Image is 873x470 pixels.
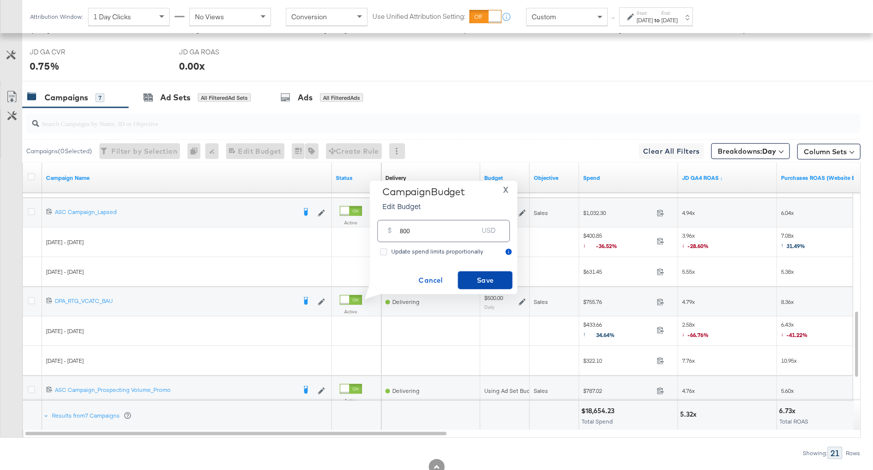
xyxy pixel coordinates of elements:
div: Rows [845,450,861,457]
a: Your campaign's objective. [534,174,575,182]
span: 31.49% [787,242,806,250]
span: 7.08x [781,232,806,252]
span: Sales [534,387,548,394]
span: ↓ [583,241,597,249]
a: The total value of the purchase actions divided by spend tracked by your Custom Audience pixel on... [781,174,872,182]
div: USD [478,224,500,242]
span: $787.02 [583,387,653,394]
div: All Filtered Ads [320,93,363,102]
strong: to [653,16,661,24]
a: DPA_RTG_VCATC_BAU [55,297,295,307]
div: Results from7 Campaigns [44,401,134,430]
a: The maximum amount you're willing to spend on your ads, on average each day or over the lifetime ... [484,174,526,182]
span: $755.76 [583,298,653,305]
div: 0.75% [30,59,59,73]
div: $ [384,224,396,242]
div: Results from 7 Campaigns [52,412,132,420]
label: Start: [637,10,653,16]
a: ASC Campaign_Lapsed [55,208,295,218]
div: 5.32x [680,410,699,419]
span: 2.58x [682,321,709,341]
span: ↓ [682,330,688,338]
span: 5.55x [682,268,695,275]
a: Shows the current state of your Ad Campaign. [336,174,377,182]
span: Breakdowns: [718,146,776,156]
span: Delivering [392,298,419,305]
a: Reflects the ability of your Ad Campaign to achieve delivery based on ad states, schedule and bud... [385,174,406,182]
span: Cancel [408,274,454,287]
span: [DATE] - [DATE] [46,357,84,364]
span: 7.76x [682,357,695,364]
span: ↓ [682,241,688,249]
span: Sales [534,298,548,305]
span: -41.22% [787,331,808,339]
div: DPA_RTG_VCATC_BAU [55,297,295,305]
div: Campaign Budget [382,186,465,198]
a: ASC Campaign_Prospecting Volume_Promo [55,386,295,396]
span: Custom [532,12,556,21]
div: 7 [95,93,104,102]
div: Ad Sets [160,92,190,103]
label: End: [661,10,678,16]
span: Update spend limits proportionally [391,248,483,255]
a: GA4 Rev / Spend [682,174,773,182]
div: 21 [827,447,842,459]
div: ASC Campaign_Prospecting Volume_Promo [55,386,295,394]
b: Day [762,147,776,156]
div: Attribution Window: [30,13,83,20]
div: ASC Campaign_Lapsed [55,208,295,216]
label: Active [340,308,362,315]
span: 10.95x [781,357,797,364]
span: 6.43x [781,321,808,341]
div: Using Ad Set Budget [484,387,539,395]
div: 6.73x [779,406,798,416]
p: Edit Budget [382,201,465,211]
a: The total amount spent to date. [583,174,674,182]
span: [DATE] - [DATE] [46,238,84,246]
button: Breakdowns:Day [711,143,790,159]
input: Search Campaigns by Name, ID or Objective [39,110,785,129]
span: JD GA CVR [30,47,104,57]
span: No Views [195,12,224,21]
label: Active [340,219,362,226]
a: Your campaign name. [46,174,328,182]
div: Delivery [385,174,406,182]
span: Delivering [392,387,419,394]
span: [DATE] - [DATE] [46,327,84,335]
span: -28.60% [688,242,709,250]
span: Save [462,274,508,287]
div: 0 [187,143,205,159]
div: Campaigns [45,92,88,103]
span: $1,032.30 [583,209,653,216]
button: Column Sets [797,144,861,160]
span: 1 Day Clicks [93,12,131,21]
span: JD GA ROAS [179,47,253,57]
span: Sales [534,209,548,216]
span: $631.45 [583,268,653,275]
input: Enter your budget [400,216,478,238]
span: ↓ [781,330,787,338]
span: $400.85 [583,232,653,252]
span: 4.79x [682,298,695,305]
span: 8.36x [781,298,794,305]
div: Campaigns ( 0 Selected) [26,147,92,156]
div: All Filtered Ad Sets [198,93,251,102]
span: Total Spend [582,418,613,425]
sub: Daily [484,304,495,310]
span: Clear All Filters [643,145,700,158]
button: X [499,186,512,193]
span: 3.96x [682,232,709,252]
span: Conversion [291,12,327,21]
span: 34.64% [597,331,623,339]
div: 0.00x [179,59,205,73]
label: Use Unified Attribution Setting: [372,12,465,21]
span: Total ROAS [780,418,808,425]
span: ↑ [583,330,597,338]
label: Active [340,397,362,404]
span: -36.52% [597,242,625,250]
span: 4.76x [682,387,695,394]
span: ↑ [781,241,787,249]
div: [DATE] [661,16,678,24]
span: -66.76% [688,331,709,339]
div: Showing: [802,450,827,457]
